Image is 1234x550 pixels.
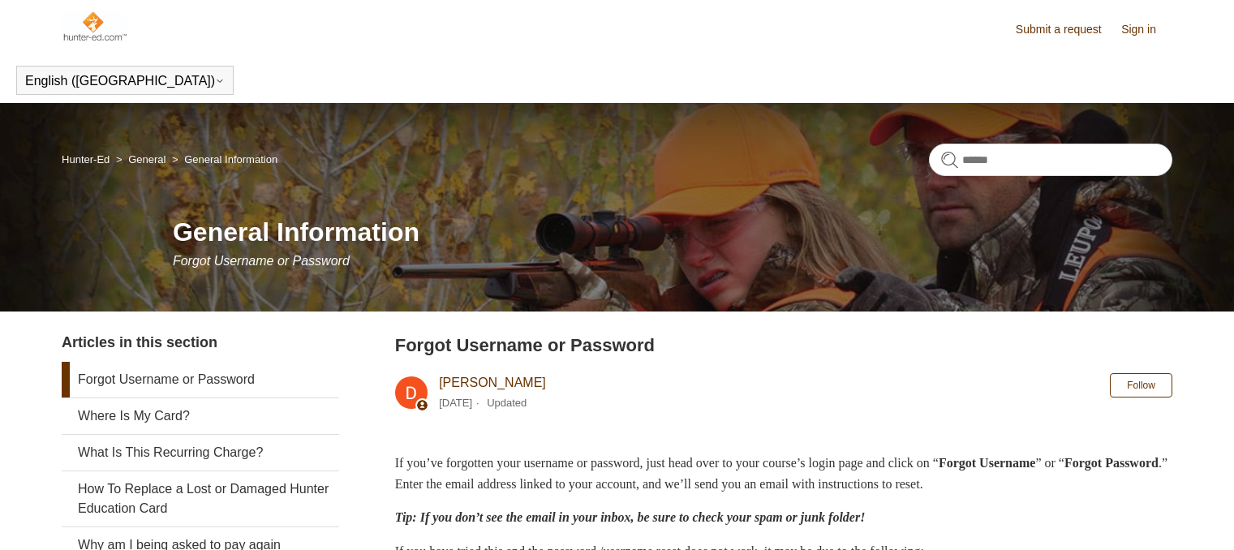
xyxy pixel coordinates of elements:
[395,332,1172,359] h2: Forgot Username or Password
[395,510,866,524] em: Tip: If you don’t see the email in your inbox, be sure to check your spam or junk folder!
[1110,373,1172,397] button: Follow Article
[1121,21,1172,38] a: Sign in
[929,144,1172,176] input: Search
[62,153,113,165] li: Hunter-Ed
[62,398,339,434] a: Where Is My Card?
[439,397,472,409] time: 05/20/2025, 17:25
[25,74,225,88] button: English ([GEOGRAPHIC_DATA])
[439,376,546,389] a: [PERSON_NAME]
[395,453,1172,494] p: If you’ve forgotten your username or password, just head over to your course’s login page and cli...
[487,397,527,409] li: Updated
[173,254,350,268] span: Forgot Username or Password
[62,435,339,471] a: What Is This Recurring Charge?
[113,153,169,165] li: General
[62,362,339,397] a: Forgot Username or Password
[128,153,166,165] a: General
[169,153,277,165] li: General Information
[184,153,277,165] a: General Information
[173,213,1172,251] h1: General Information
[62,153,110,165] a: Hunter-Ed
[939,456,1036,470] strong: Forgot Username
[62,334,217,350] span: Articles in this section
[1064,456,1159,470] strong: Forgot Password
[1016,21,1118,38] a: Submit a request
[62,471,339,526] a: How To Replace a Lost or Damaged Hunter Education Card
[62,10,127,42] img: Hunter-Ed Help Center home page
